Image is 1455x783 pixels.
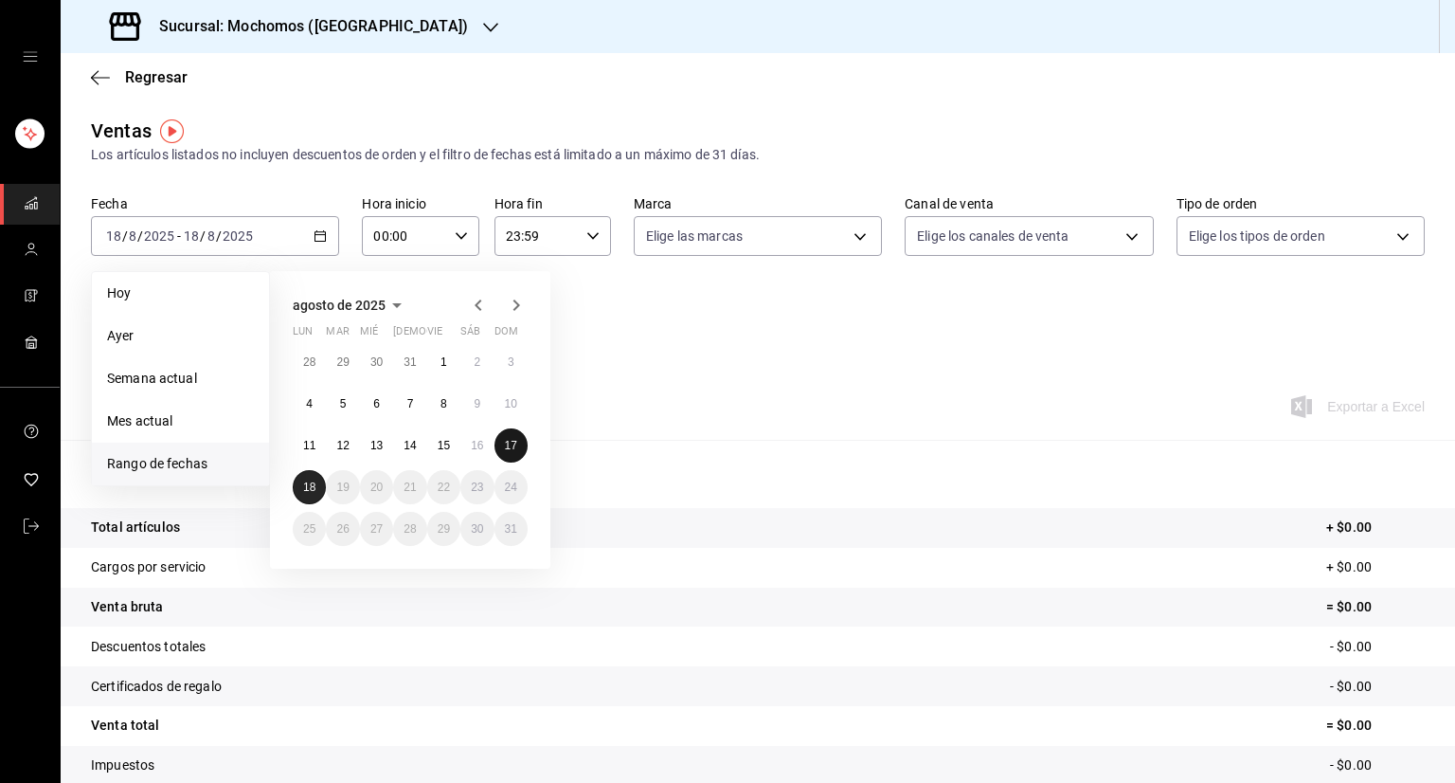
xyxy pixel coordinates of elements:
abbr: 6 de agosto de 2025 [373,397,380,410]
button: 14 de agosto de 2025 [393,428,426,463]
p: - $0.00 [1330,756,1425,775]
button: 12 de agosto de 2025 [326,428,359,463]
abbr: 11 de agosto de 2025 [303,439,315,452]
h3: Sucursal: Mochomos ([GEOGRAPHIC_DATA]) [144,15,468,38]
p: + $0.00 [1326,518,1425,537]
button: 8 de agosto de 2025 [427,387,460,421]
button: 29 de agosto de 2025 [427,512,460,546]
button: 2 de agosto de 2025 [460,345,494,379]
p: Total artículos [91,518,180,537]
button: 27 de agosto de 2025 [360,512,393,546]
label: Fecha [91,197,339,210]
abbr: miércoles [360,325,378,345]
span: Elige los tipos de orden [1189,227,1325,246]
span: / [122,228,128,244]
button: 11 de agosto de 2025 [293,428,326,463]
button: 15 de agosto de 2025 [427,428,460,463]
abbr: 15 de agosto de 2025 [438,439,450,452]
button: 26 de agosto de 2025 [326,512,359,546]
abbr: 25 de agosto de 2025 [303,522,315,536]
button: 13 de agosto de 2025 [360,428,393,463]
abbr: 4 de agosto de 2025 [306,397,313,410]
p: Venta bruta [91,597,163,617]
abbr: 20 de agosto de 2025 [370,481,383,494]
span: / [137,228,143,244]
span: Ayer [107,326,254,346]
span: Elige las marcas [646,227,743,246]
button: 7 de agosto de 2025 [393,387,426,421]
abbr: 30 de julio de 2025 [370,355,383,369]
abbr: 5 de agosto de 2025 [340,397,347,410]
abbr: 17 de agosto de 2025 [505,439,517,452]
button: 30 de julio de 2025 [360,345,393,379]
abbr: 31 de agosto de 2025 [505,522,517,536]
button: 6 de agosto de 2025 [360,387,393,421]
abbr: 3 de agosto de 2025 [508,355,514,369]
span: / [200,228,206,244]
abbr: 7 de agosto de 2025 [407,397,414,410]
abbr: 10 de agosto de 2025 [505,397,517,410]
abbr: 12 de agosto de 2025 [336,439,349,452]
span: Regresar [125,68,188,86]
button: 28 de julio de 2025 [293,345,326,379]
div: Ventas [91,117,152,145]
button: agosto de 2025 [293,294,408,317]
button: 18 de agosto de 2025 [293,470,326,504]
input: -- [105,228,122,244]
input: -- [183,228,200,244]
abbr: 22 de agosto de 2025 [438,481,450,494]
p: Venta total [91,716,159,736]
button: 29 de julio de 2025 [326,345,359,379]
button: 5 de agosto de 2025 [326,387,359,421]
span: Rango de fechas [107,454,254,474]
abbr: 14 de agosto de 2025 [404,439,416,452]
input: -- [128,228,137,244]
input: ---- [222,228,254,244]
p: - $0.00 [1330,637,1425,657]
button: 3 de agosto de 2025 [494,345,528,379]
abbr: sábado [460,325,480,345]
abbr: 21 de agosto de 2025 [404,481,416,494]
abbr: 8 de agosto de 2025 [440,397,447,410]
button: 19 de agosto de 2025 [326,470,359,504]
abbr: 23 de agosto de 2025 [471,481,483,494]
button: 31 de julio de 2025 [393,345,426,379]
input: -- [207,228,216,244]
abbr: 1 de agosto de 2025 [440,355,447,369]
button: 30 de agosto de 2025 [460,512,494,546]
button: 9 de agosto de 2025 [460,387,494,421]
input: ---- [143,228,175,244]
abbr: martes [326,325,349,345]
button: 20 de agosto de 2025 [360,470,393,504]
abbr: 2 de agosto de 2025 [474,355,480,369]
abbr: 29 de julio de 2025 [336,355,349,369]
button: 10 de agosto de 2025 [494,387,528,421]
p: Certificados de regalo [91,677,222,697]
p: = $0.00 [1326,597,1425,617]
button: 4 de agosto de 2025 [293,387,326,421]
p: + $0.00 [1326,557,1425,577]
label: Hora inicio [362,197,478,210]
button: open drawer [23,49,38,64]
abbr: 26 de agosto de 2025 [336,522,349,536]
button: 25 de agosto de 2025 [293,512,326,546]
abbr: 16 de agosto de 2025 [471,439,483,452]
label: Tipo de orden [1177,197,1425,210]
button: 23 de agosto de 2025 [460,470,494,504]
img: Tooltip marker [160,119,184,143]
label: Hora fin [494,197,611,210]
span: Hoy [107,283,254,303]
p: Impuestos [91,756,154,775]
abbr: lunes [293,325,313,345]
span: / [216,228,222,244]
abbr: jueves [393,325,505,345]
label: Canal de venta [905,197,1153,210]
span: Semana actual [107,369,254,389]
button: 16 de agosto de 2025 [460,428,494,463]
p: Cargos por servicio [91,557,207,577]
abbr: 19 de agosto de 2025 [336,481,349,494]
abbr: 27 de agosto de 2025 [370,522,383,536]
abbr: 13 de agosto de 2025 [370,439,383,452]
abbr: 30 de agosto de 2025 [471,522,483,536]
